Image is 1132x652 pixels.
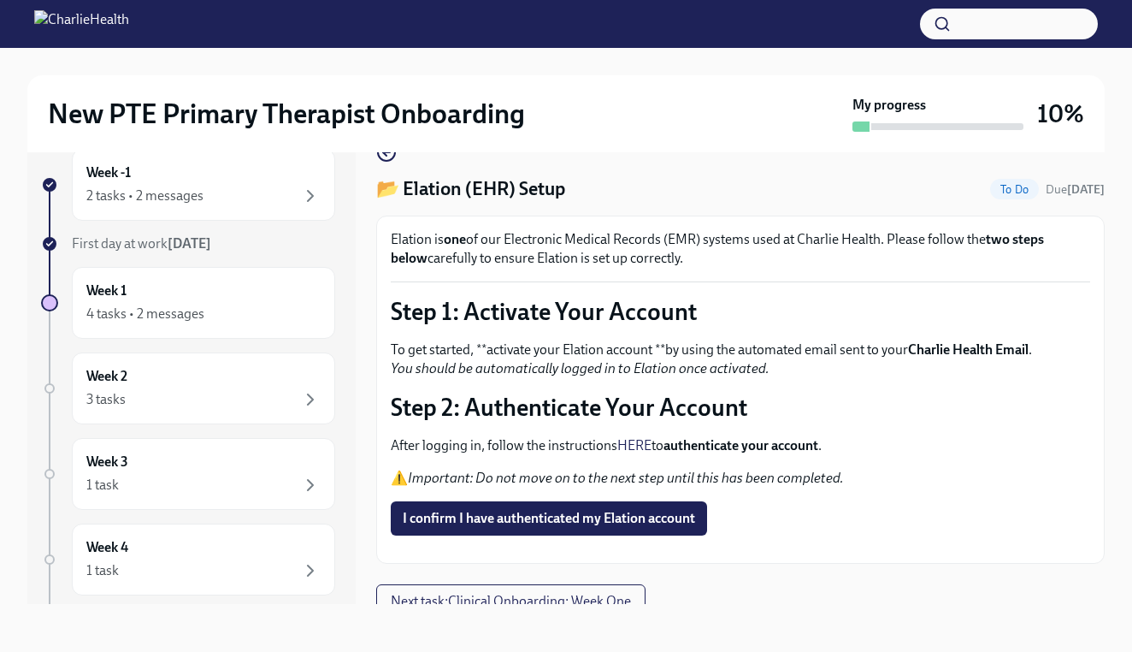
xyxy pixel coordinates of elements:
span: October 17th, 2025 10:00 [1046,181,1105,198]
a: Week 41 task [41,524,335,596]
span: I confirm I have authenticated my Elation account [403,510,695,527]
a: Week 23 tasks [41,353,335,424]
strong: [DATE] [168,235,211,252]
img: CharlieHealth [34,10,129,38]
a: Week 31 task [41,438,335,510]
div: 4 tasks • 2 messages [86,305,204,323]
h4: 📂 Elation (EHR) Setup [376,176,565,202]
h6: Week 3 [86,453,128,471]
h6: Week 1 [86,282,127,300]
div: 2 tasks • 2 messages [86,187,203,205]
a: First day at work[DATE] [41,234,335,253]
p: ⚠️ [391,469,1090,488]
h2: New PTE Primary Therapist Onboarding [48,97,525,131]
strong: authenticate your account [663,437,818,453]
strong: one [444,231,466,247]
h6: Week -1 [86,163,131,182]
p: Step 1: Activate Your Account [391,296,1090,327]
a: Week 14 tasks • 2 messages [41,267,335,339]
span: Next task : Clinical Onboarding: Week One [391,593,631,610]
h6: Week 4 [86,538,128,557]
p: Elation is of our Electronic Medical Records (EMR) systems used at Charlie Health. Please follow ... [391,230,1090,268]
p: Step 2: Authenticate Your Account [391,392,1090,423]
em: Important: Do not move on to the next step until this has been completed. [408,470,844,486]
strong: [DATE] [1067,182,1105,197]
strong: Charlie Health Email [908,341,1029,358]
button: I confirm I have authenticated my Elation account [391,501,707,536]
em: You should be automatically logged in to Elation once activated. [391,360,769,376]
h3: 10% [1037,98,1084,129]
span: To Do [990,183,1039,196]
p: After logging in, follow the instructions to . [391,436,1090,455]
div: 3 tasks [86,390,126,409]
span: Due [1046,182,1105,197]
span: First day at work [72,235,211,252]
a: Week -12 tasks • 2 messages [41,149,335,221]
h6: Week 2 [86,367,127,386]
p: To get started, **activate your Elation account **by using the automated email sent to your . [391,341,1090,378]
button: Next task:Clinical Onboarding: Week One [376,584,646,619]
div: 1 task [86,476,119,495]
strong: My progress [852,96,926,115]
a: HERE [617,437,651,453]
div: 1 task [86,561,119,580]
